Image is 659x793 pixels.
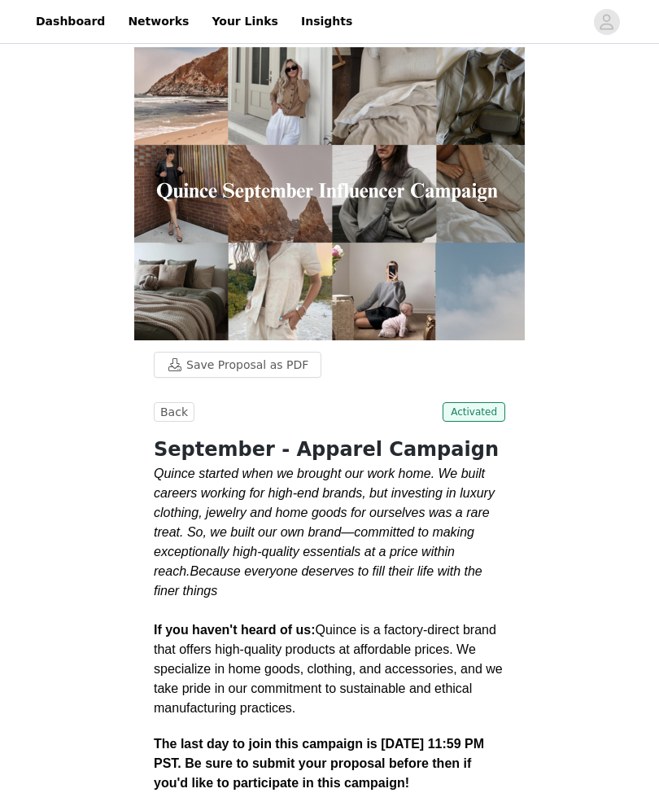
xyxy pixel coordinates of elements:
[118,3,199,40] a: Networks
[443,402,505,422] span: Activated
[154,435,505,464] h1: September - Apparel Campaign
[154,352,321,378] button: Save Proposal as PDF
[154,623,503,715] span: Quince is a factory-direct brand that offers high-quality products at affordable prices. We speci...
[154,623,316,637] strong: If you haven't heard of us:
[202,3,288,40] a: Your Links
[154,737,484,790] strong: The last day to join this campaign is [DATE] 11:59 PM PST. Be sure to submit your proposal before...
[154,402,194,422] button: Back
[26,3,115,40] a: Dashboard
[291,3,362,40] a: Insights
[154,564,482,598] em: Because everyone deserves to fill their life with the finer things
[599,9,614,35] div: avatar
[134,47,525,340] img: campaign image
[154,467,495,578] em: Quince started when we brought our work home. We built careers working for high-end brands, but i...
